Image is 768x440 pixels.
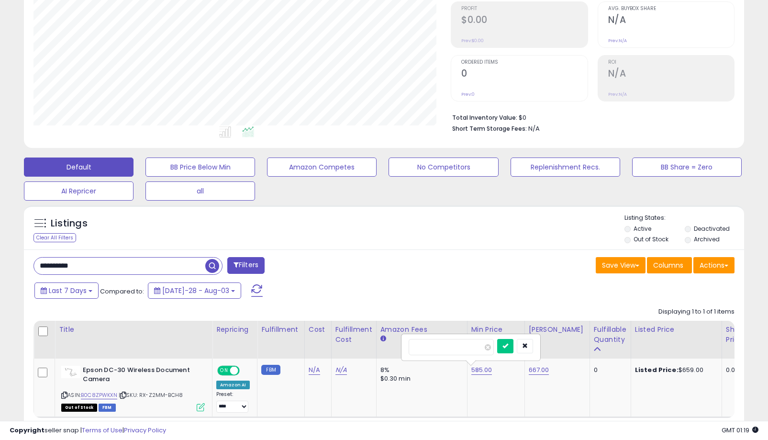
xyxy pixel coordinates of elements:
[461,14,587,27] h2: $0.00
[227,257,265,274] button: Filters
[528,124,540,133] span: N/A
[81,391,117,399] a: B0C8ZPWKXN
[608,68,734,81] h2: N/A
[380,374,460,383] div: $0.30 min
[218,367,230,375] span: ON
[261,325,300,335] div: Fulfillment
[726,366,742,374] div: 0.00
[608,14,734,27] h2: N/A
[145,181,255,201] button: all
[694,225,730,233] label: Deactivated
[471,365,492,375] a: 585.00
[10,426,45,435] strong: Copyright
[461,6,587,11] span: Profit
[635,366,714,374] div: $659.00
[461,38,484,44] small: Prev: $0.00
[471,325,521,335] div: Min Price
[99,404,116,412] span: FBM
[389,158,498,177] button: No Competitors
[59,325,208,335] div: Title
[148,282,241,299] button: [DATE]-28 - Aug-03
[511,158,620,177] button: Replenishment Recs.
[653,260,683,270] span: Columns
[694,235,720,243] label: Archived
[634,225,651,233] label: Active
[145,158,255,177] button: BB Price Below Min
[33,233,76,242] div: Clear All Filters
[529,325,586,335] div: [PERSON_NAME]
[124,426,166,435] a: Privacy Policy
[594,366,623,374] div: 0
[61,366,80,378] img: 212sO35vqTL._SL40_.jpg
[162,286,229,295] span: [DATE]-28 - Aug-03
[693,257,735,273] button: Actions
[24,181,134,201] button: AI Repricer
[608,60,734,65] span: ROI
[624,214,744,223] p: Listing States:
[452,113,517,122] b: Total Inventory Value:
[216,381,250,389] div: Amazon AI
[335,365,347,375] a: N/A
[632,158,742,177] button: BB Share = Zero
[594,325,627,345] div: Fulfillable Quantity
[722,426,758,435] span: 2025-08-15 01:19 GMT
[82,426,122,435] a: Terms of Use
[658,307,735,316] div: Displaying 1 to 1 of 1 items
[380,325,463,335] div: Amazon Fees
[119,391,183,399] span: | SKU: RX-Z2MM-BCH8
[61,404,97,412] span: All listings that are currently out of stock and unavailable for purchase on Amazon
[49,286,87,295] span: Last 7 Days
[726,325,745,345] div: Ship Price
[461,91,475,97] small: Prev: 0
[634,235,668,243] label: Out of Stock
[309,365,320,375] a: N/A
[261,365,280,375] small: FBM
[100,287,144,296] span: Compared to:
[380,366,460,374] div: 8%
[461,60,587,65] span: Ordered Items
[34,282,99,299] button: Last 7 Days
[24,158,134,177] button: Default
[10,426,166,435] div: seller snap | |
[335,325,372,345] div: Fulfillment Cost
[635,365,679,374] b: Listed Price:
[452,124,527,133] b: Short Term Storage Fees:
[608,38,627,44] small: Prev: N/A
[596,257,646,273] button: Save View
[461,68,587,81] h2: 0
[309,325,327,335] div: Cost
[529,365,549,375] a: 667.00
[267,158,377,177] button: Amazon Competes
[61,366,205,410] div: ASIN:
[238,367,254,375] span: OFF
[647,257,692,273] button: Columns
[608,6,734,11] span: Avg. Buybox Share
[380,335,386,343] small: Amazon Fees.
[216,391,250,413] div: Preset:
[83,366,199,386] b: Epson DC-30 Wireless Document Camera
[608,91,627,97] small: Prev: N/A
[51,217,88,230] h5: Listings
[452,111,727,123] li: $0
[635,325,718,335] div: Listed Price
[216,325,253,335] div: Repricing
